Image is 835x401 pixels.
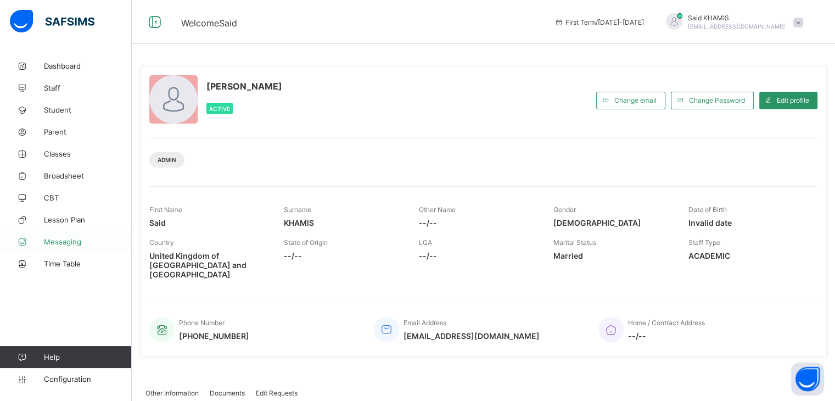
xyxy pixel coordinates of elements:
[284,205,311,214] span: Surname
[688,238,720,247] span: Staff Type
[419,238,432,247] span: LGA
[553,238,596,247] span: Marital Status
[688,23,785,30] span: [EMAIL_ADDRESS][DOMAIN_NAME]
[688,218,806,227] span: Invalid date
[179,319,225,327] span: Phone Number
[688,14,785,22] span: Said KHAMIS
[44,237,132,246] span: Messaging
[44,149,132,158] span: Classes
[791,363,824,396] button: Open asap
[149,251,267,279] span: United Kingdom of [GEOGRAPHIC_DATA] and [GEOGRAPHIC_DATA]
[179,331,249,341] span: [PHONE_NUMBER]
[553,251,671,260] span: Married
[44,193,132,202] span: CBT
[44,259,132,268] span: Time Table
[404,319,446,327] span: Email Address
[149,218,267,227] span: Said
[44,353,131,361] span: Help
[689,96,745,104] span: Change Password
[44,105,132,114] span: Student
[44,83,132,92] span: Staff
[284,238,328,247] span: State of Origin
[44,62,132,70] span: Dashboard
[210,389,245,397] span: Documents
[688,251,806,260] span: ACADEMIC
[284,218,402,227] span: KHAMIS
[419,218,537,227] span: --/--
[10,10,94,33] img: safsims
[419,251,537,260] span: --/--
[44,375,131,383] span: Configuration
[149,238,174,247] span: Country
[777,96,809,104] span: Edit profile
[628,331,705,341] span: --/--
[145,389,199,397] span: Other Information
[206,81,282,92] span: [PERSON_NAME]
[553,205,576,214] span: Gender
[419,205,456,214] span: Other Name
[209,105,230,112] span: Active
[628,319,705,327] span: Home / Contract Address
[688,205,727,214] span: Date of Birth
[284,251,402,260] span: --/--
[44,171,132,180] span: Broadsheet
[181,18,237,29] span: Welcome Said
[256,389,298,397] span: Edit Requests
[149,205,182,214] span: First Name
[614,96,657,104] span: Change email
[404,331,540,341] span: [EMAIL_ADDRESS][DOMAIN_NAME]
[553,218,671,227] span: [DEMOGRAPHIC_DATA]
[158,157,176,163] span: Admin
[554,18,644,26] span: session/term information
[44,127,132,136] span: Parent
[44,215,132,224] span: Lesson Plan
[655,13,809,31] div: SaidKHAMIS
